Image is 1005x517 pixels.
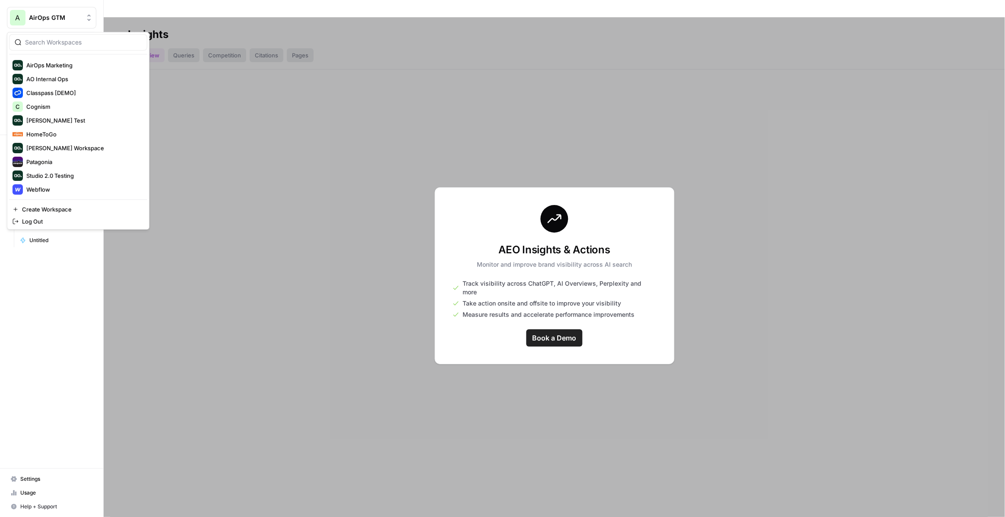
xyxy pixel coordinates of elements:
[20,489,92,497] span: Usage
[463,310,634,319] span: Measure results and accelerate performance improvements
[463,299,621,308] span: Take action onsite and offsite to improve your visibility
[26,75,140,83] span: AO Internal Ops
[13,129,23,139] img: HomeToGo Logo
[13,74,23,84] img: AO Internal Ops Logo
[16,102,20,111] span: C
[7,486,96,500] a: Usage
[26,116,140,125] span: [PERSON_NAME] Test
[26,185,140,194] span: Webflow
[13,115,23,126] img: Dillon Test Logo
[22,217,140,226] span: Log Out
[13,170,23,181] img: Studio 2.0 Testing Logo
[26,171,140,180] span: Studio 2.0 Testing
[526,329,583,347] a: Book a Demo
[463,279,656,296] span: Track visibility across ChatGPT, AI Overviews, Perplexity and more
[13,88,23,98] img: Classpass [DEMO] Logo
[26,130,140,139] span: HomeToGo
[26,158,140,166] span: Patagonia
[13,60,23,70] img: AirOps Marketing Logo
[13,184,23,195] img: Webflow Logo
[7,7,96,28] button: Workspace: AirOps GTM
[20,503,92,511] span: Help + Support
[25,38,142,47] input: Search Workspaces
[26,144,140,152] span: [PERSON_NAME] Workspace
[9,203,147,215] a: Create Workspace
[7,32,149,230] div: Workspace: AirOps GTM
[477,260,632,269] p: Monitor and improve brand visibility across AI search
[9,215,147,227] a: Log Out
[29,236,92,244] span: Untitled
[22,205,140,214] span: Create Workspace
[7,472,96,486] a: Settings
[26,102,140,111] span: Cognism
[26,88,140,97] span: Classpass [DEMO]
[13,157,23,167] img: Patagonia Logo
[477,243,632,257] h3: AEO Insights & Actions
[533,333,577,343] span: Book a Demo
[16,13,20,23] span: A
[29,13,81,22] span: AirOps GTM
[13,143,23,153] img: Mike Kenler's Workspace Logo
[20,475,92,483] span: Settings
[7,500,96,514] button: Help + Support
[16,233,96,247] a: Untitled
[26,61,140,69] span: AirOps Marketing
